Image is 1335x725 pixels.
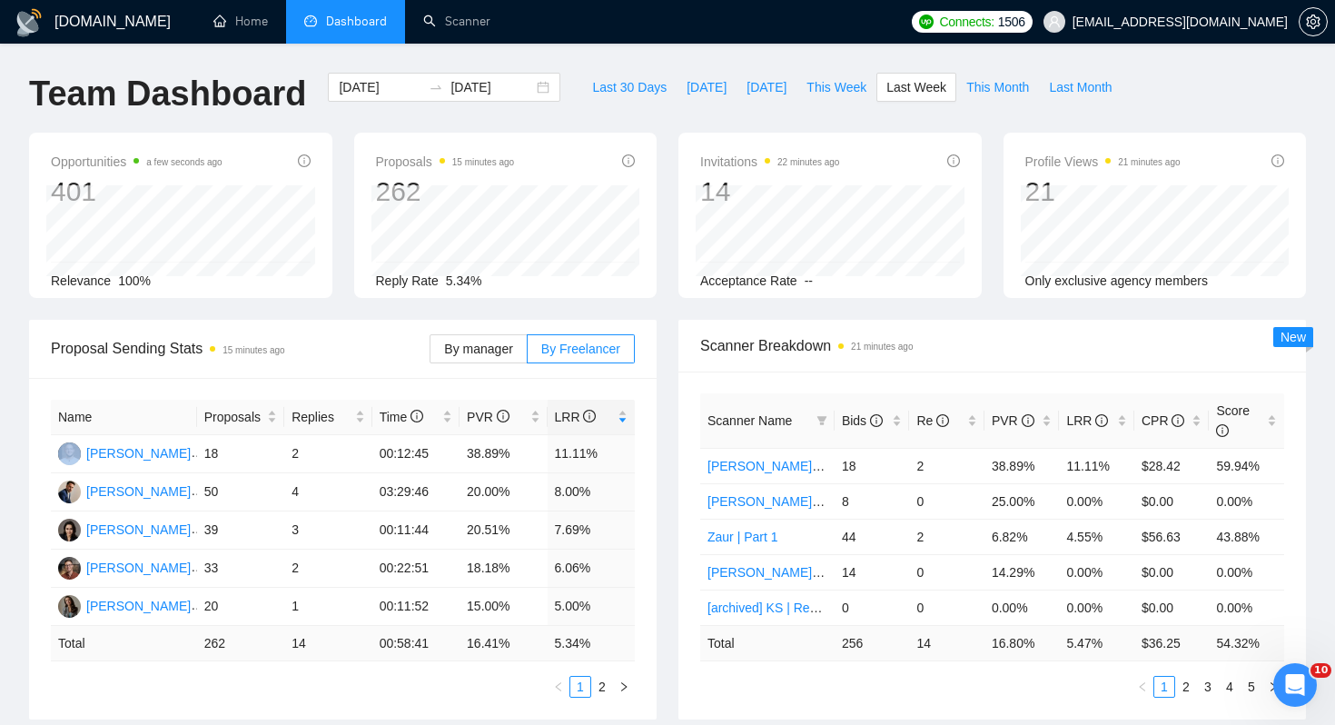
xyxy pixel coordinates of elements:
td: $56.63 [1134,519,1210,554]
th: Proposals [197,400,284,435]
span: LRR [1066,413,1108,428]
img: Profile image for Dima [263,29,300,65]
a: Zaur | Part 1 [707,530,778,544]
button: left [548,676,569,698]
span: info-circle [1216,424,1229,437]
a: [PERSON_NAME] | SEO | AA [707,459,875,473]
td: 11.11% [548,435,636,473]
td: 00:11:52 [372,588,460,626]
td: 0.00% [1059,483,1134,519]
span: info-circle [622,154,635,167]
button: [DATE] [737,73,796,102]
span: swap-right [429,80,443,94]
td: 38.89% [460,435,547,473]
td: 14 [909,625,984,660]
div: Recent message [37,291,326,310]
td: 14 [284,626,371,661]
td: 4.55% [1059,519,1134,554]
td: 25.00% [984,483,1060,519]
li: 3 [1197,676,1219,698]
span: filter [816,415,827,426]
span: LRR [555,410,597,424]
button: Help [242,558,363,631]
time: a few seconds ago [146,157,222,167]
div: 262 [376,174,515,209]
button: This Month [956,73,1039,102]
td: 2 [284,435,371,473]
span: Bids [842,413,883,428]
span: to [429,80,443,94]
td: 38.89% [984,448,1060,483]
td: 0.00% [1209,483,1284,519]
span: Messages [151,603,213,616]
button: Messages [121,558,242,631]
span: user [1048,15,1061,28]
td: 44 [835,519,910,554]
span: Connects: [939,12,994,32]
span: [DATE] [747,77,786,97]
td: 0 [909,590,984,625]
div: 14 [700,174,839,209]
li: 5 [1241,676,1262,698]
td: 16.80 % [984,625,1060,660]
span: Scanner Name [707,413,792,428]
td: 0.00% [1209,554,1284,590]
td: 5.47 % [1059,625,1134,660]
div: ✅ How To: Connect your agency to [DOMAIN_NAME] [26,491,337,543]
span: Acceptance Rate [700,273,797,288]
td: $0.00 [1134,590,1210,625]
td: 20.00% [460,473,547,511]
td: 20 [197,588,284,626]
td: 39 [197,511,284,550]
span: Relevance [51,273,111,288]
span: [DATE] [687,77,727,97]
td: 0.00% [1209,590,1284,625]
span: Last Week [886,77,946,97]
time: 21 minutes ago [1118,157,1180,167]
td: 2 [909,448,984,483]
td: Total [51,626,197,661]
img: AM [58,481,81,503]
a: 2 [1176,677,1196,697]
td: 262 [197,626,284,661]
td: 2 [284,550,371,588]
span: New [1281,330,1306,344]
span: Proposal Sending Stats [51,337,430,360]
td: 14 [835,554,910,590]
time: 15 minutes ago [452,157,514,167]
td: 7.69% [548,511,636,550]
td: 5.00% [548,588,636,626]
input: Start date [339,77,421,97]
td: 1 [284,588,371,626]
span: Replies [292,407,351,427]
td: $28.42 [1134,448,1210,483]
a: setting [1299,15,1328,29]
span: Search for help [37,456,147,475]
img: logo [15,8,44,37]
span: left [553,681,564,692]
div: [PERSON_NAME] [86,482,191,502]
span: -- [805,273,813,288]
th: Name [51,400,197,435]
td: 0 [909,483,984,519]
td: 5.34 % [548,626,636,661]
span: Time [380,410,423,424]
span: Profile Views [1025,151,1181,173]
td: Total [700,625,835,660]
div: [PERSON_NAME] [86,520,191,540]
div: Profile image for NazarHi there, Just following up regarding your recent request. Is there anythi... [19,303,344,370]
span: PVR [467,410,509,424]
a: MS[PERSON_NAME] [58,560,191,574]
td: 00:11:44 [372,511,460,550]
td: 8.00% [548,473,636,511]
th: Replies [284,400,371,435]
td: 0 [909,554,984,590]
td: 3 [284,511,371,550]
td: 6.82% [984,519,1060,554]
span: info-circle [497,410,509,422]
span: Proposals [376,151,515,173]
a: 5 [1241,677,1261,697]
span: 10 [1310,663,1331,678]
span: Proposals [204,407,263,427]
button: [DATE] [677,73,737,102]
